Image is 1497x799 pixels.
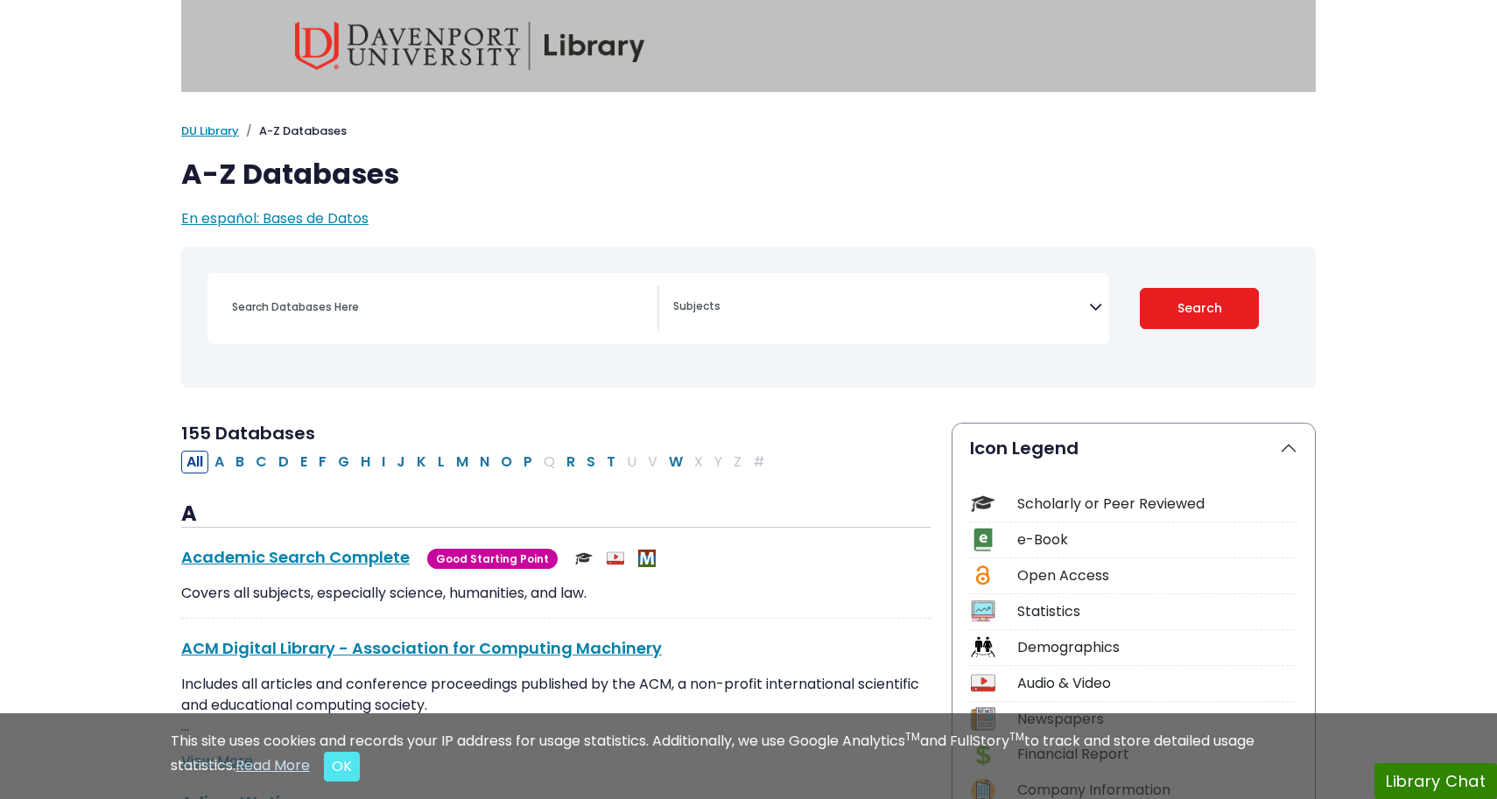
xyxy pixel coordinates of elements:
[581,451,601,473] button: Filter Results S
[673,301,1089,315] textarea: Search
[1017,709,1297,730] div: Newspapers
[971,492,994,515] img: Icon Scholarly or Peer Reviewed
[971,671,994,695] img: Icon Audio & Video
[181,247,1316,388] nav: Search filters
[391,451,411,473] button: Filter Results J
[518,451,538,473] button: Filter Results P
[313,451,332,473] button: Filter Results F
[971,599,994,623] img: Icon Statistics
[451,451,474,473] button: Filter Results M
[181,583,931,604] p: Covers all subjects, especially science, humanities, and law.
[1140,288,1260,329] button: Submit for Search Results
[171,731,1326,781] div: This site uses cookies and records your IP address for usage statistics. Additionally, we use Goo...
[181,421,315,445] span: 155 Databases
[495,451,517,473] button: Filter Results O
[235,755,310,775] a: Read More
[427,549,558,569] span: Good Starting Point
[607,550,624,567] img: Audio & Video
[181,674,931,737] p: Includes all articles and conference proceedings published by the ACM, a non-profit international...
[1017,673,1297,694] div: Audio & Video
[181,158,1316,191] h1: A-Z Databases
[181,637,662,659] a: ACM Digital Library - Association for Computing Machinery
[1017,565,1297,586] div: Open Access
[1017,637,1297,658] div: Demographics
[1017,601,1297,622] div: Statistics
[239,123,347,140] li: A-Z Databases
[324,752,360,781] button: Close
[221,294,657,319] input: Search database by title or keyword
[664,451,688,473] button: Filter Results W
[230,451,249,473] button: Filter Results B
[952,424,1315,473] button: Icon Legend
[295,451,313,473] button: Filter Results E
[376,451,390,473] button: Filter Results I
[432,451,450,473] button: Filter Results L
[971,707,994,731] img: Icon Newspapers
[971,528,994,551] img: Icon e-Book
[181,451,772,471] div: Alpha-list to filter by first letter of database name
[355,451,376,473] button: Filter Results H
[181,208,369,228] a: En español: Bases de Datos
[181,451,208,473] button: All
[181,546,410,568] a: Academic Search Complete
[181,501,931,528] h3: A
[411,451,432,473] button: Filter Results K
[273,451,294,473] button: Filter Results D
[181,123,1316,140] nav: breadcrumb
[1017,494,1297,515] div: Scholarly or Peer Reviewed
[971,635,994,659] img: Icon Demographics
[333,451,355,473] button: Filter Results G
[972,564,994,587] img: Icon Open Access
[181,123,239,139] a: DU Library
[209,451,229,473] button: Filter Results A
[250,451,272,473] button: Filter Results C
[905,729,920,744] sup: TM
[1009,729,1024,744] sup: TM
[601,451,621,473] button: Filter Results T
[638,550,656,567] img: MeL (Michigan electronic Library)
[561,451,580,473] button: Filter Results R
[1017,529,1297,550] div: e-Book
[575,550,593,567] img: Scholarly or Peer Reviewed
[1374,763,1497,799] button: Library Chat
[474,451,495,473] button: Filter Results N
[295,22,645,70] img: Davenport University Library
